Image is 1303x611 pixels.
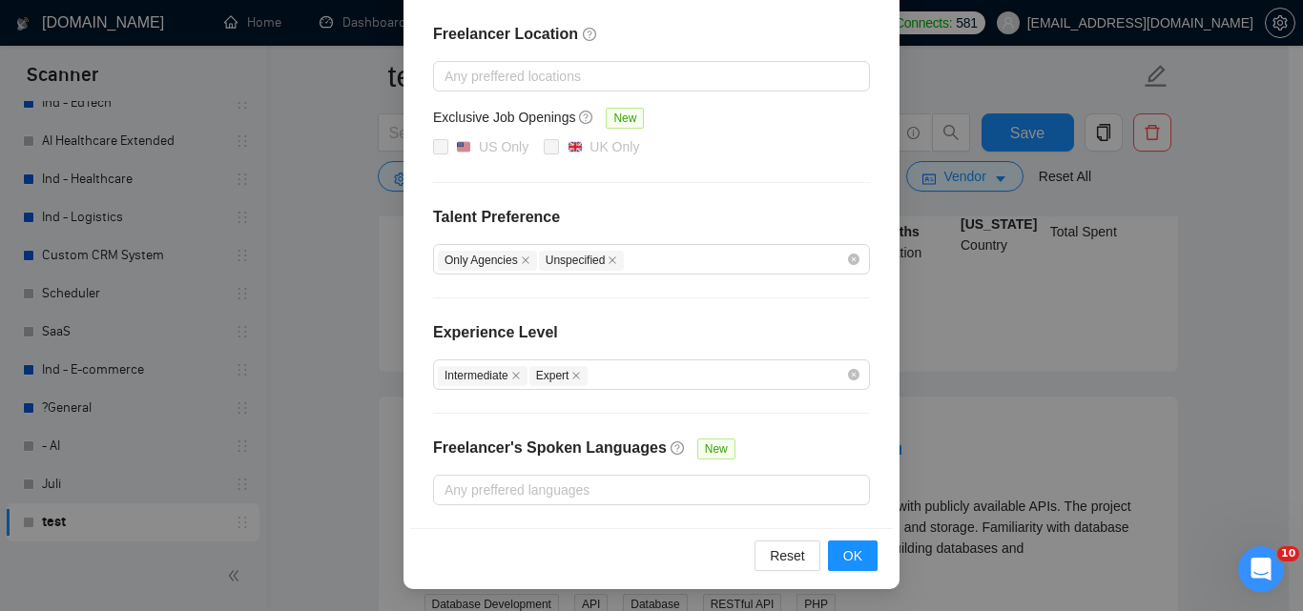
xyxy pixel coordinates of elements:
span: question-circle [583,27,598,42]
span: Reset [770,545,805,566]
h4: Experience Level [433,321,558,344]
button: Reset [755,540,820,571]
img: 🇬🇧 [569,140,582,153]
span: close [608,255,617,265]
span: close [511,371,521,380]
button: OK [828,540,878,571]
span: close [571,371,581,380]
span: Intermediate [438,366,527,386]
span: close-circle [848,369,859,380]
span: close-circle [848,254,859,265]
h4: Freelancer's Spoken Languages [433,437,667,459]
span: 10 [1277,546,1299,561]
span: Only Agencies [438,251,537,271]
span: New [606,108,644,129]
span: question-circle [579,110,594,125]
span: New [697,438,735,459]
h5: Exclusive Job Openings [433,107,575,128]
span: Expert [529,366,589,386]
img: 🇺🇸 [457,140,470,153]
h4: Talent Preference [433,206,870,229]
span: Unspecified [539,251,625,271]
span: OK [843,545,862,566]
h4: Freelancer Location [433,23,870,46]
span: question-circle [671,440,686,456]
iframe: Intercom live chat [1238,546,1284,592]
div: UK Only [589,136,639,157]
div: US Only [479,136,528,157]
span: close [521,255,530,265]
